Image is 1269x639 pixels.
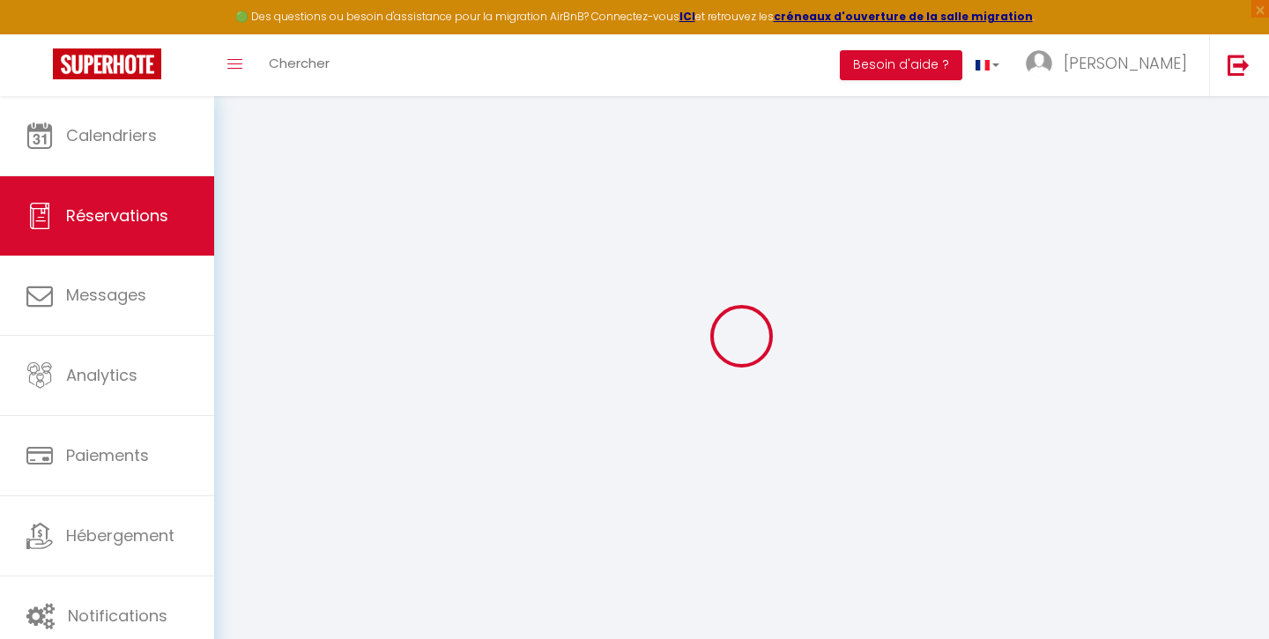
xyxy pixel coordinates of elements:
[256,34,343,96] a: Chercher
[1064,52,1187,74] span: [PERSON_NAME]
[774,9,1033,24] a: créneaux d'ouverture de la salle migration
[269,54,330,72] span: Chercher
[1013,34,1209,96] a: ... [PERSON_NAME]
[66,284,146,306] span: Messages
[1228,54,1250,76] img: logout
[840,50,962,80] button: Besoin d'aide ?
[66,124,157,146] span: Calendriers
[679,9,695,24] a: ICI
[68,605,167,627] span: Notifications
[53,48,161,79] img: Super Booking
[66,204,168,227] span: Réservations
[1026,50,1052,77] img: ...
[66,364,137,386] span: Analytics
[66,444,149,466] span: Paiements
[66,524,174,546] span: Hébergement
[14,7,67,60] button: Ouvrir le widget de chat LiveChat
[1194,560,1256,626] iframe: Chat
